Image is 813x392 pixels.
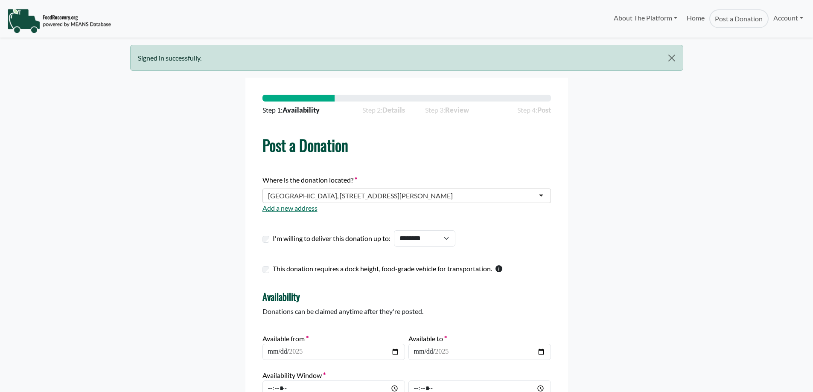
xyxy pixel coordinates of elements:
img: NavigationLogo_FoodRecovery-91c16205cd0af1ed486a0f1a7774a6544ea792ac00100771e7dd3ec7c0e58e41.png [7,8,111,34]
label: Availability Window [262,370,326,380]
label: I'm willing to deliver this donation up to: [273,233,390,244]
label: Available to [408,334,447,344]
a: Add a new address [262,204,318,212]
span: Step 2: [362,105,405,115]
strong: Availability [283,106,320,114]
label: Where is the donation located? [262,175,357,185]
label: Available from [262,334,309,344]
span: Step 4: [517,105,551,115]
strong: Details [382,106,405,114]
a: Post a Donation [709,9,768,28]
span: Step 3: [425,105,497,115]
h1: Post a Donation [262,136,551,154]
label: This donation requires a dock height, food-grade vehicle for transportation. [273,264,492,274]
a: About The Platform [609,9,682,26]
svg: This checkbox should only be used by warehouses donating more than one pallet of product. [495,265,502,272]
div: Signed in successfully. [130,45,683,71]
p: Donations can be claimed anytime after they're posted. [262,306,551,317]
a: Home [682,9,709,28]
div: [GEOGRAPHIC_DATA], [STREET_ADDRESS][PERSON_NAME] [268,192,453,200]
a: Account [769,9,808,26]
strong: Post [537,106,551,114]
h4: Availability [262,291,551,302]
strong: Review [445,106,469,114]
button: Close [661,45,682,71]
span: Step 1: [262,105,320,115]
